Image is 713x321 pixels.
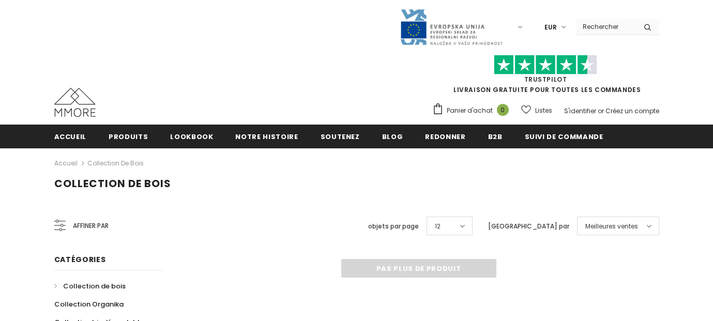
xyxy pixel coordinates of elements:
span: EUR [544,22,557,33]
span: Notre histoire [235,132,298,142]
a: Produits [109,125,148,148]
a: Notre histoire [235,125,298,148]
span: Produits [109,132,148,142]
a: Panier d'achat 0 [432,103,514,118]
a: Collection de bois [87,159,144,167]
a: TrustPilot [524,75,567,84]
a: Créez un compte [605,106,659,115]
span: Collection de bois [54,176,171,191]
span: 12 [435,221,441,232]
span: Collection Organika [54,299,124,309]
span: Listes [535,105,552,116]
span: Meilleures ventes [585,221,638,232]
span: B2B [488,132,503,142]
span: Collection de bois [63,281,126,291]
a: Listes [521,101,552,119]
span: Redonner [425,132,465,142]
a: Collection de bois [54,277,126,295]
a: Collection Organika [54,295,124,313]
span: LIVRAISON GRATUITE POUR TOUTES LES COMMANDES [432,59,659,94]
a: Accueil [54,125,87,148]
a: soutenez [321,125,360,148]
a: Suivi de commande [525,125,603,148]
a: Javni Razpis [400,22,503,31]
a: B2B [488,125,503,148]
a: S'identifier [564,106,596,115]
label: objets par page [368,221,419,232]
span: Blog [382,132,403,142]
span: Accueil [54,132,87,142]
label: [GEOGRAPHIC_DATA] par [488,221,569,232]
a: Redonner [425,125,465,148]
span: Panier d'achat [447,105,493,116]
span: Lookbook [170,132,213,142]
img: Javni Razpis [400,8,503,46]
a: Blog [382,125,403,148]
span: Suivi de commande [525,132,603,142]
a: Accueil [54,157,78,170]
img: Faites confiance aux étoiles pilotes [494,55,597,75]
img: Cas MMORE [54,88,96,117]
span: or [598,106,604,115]
span: 0 [497,104,509,116]
span: Catégories [54,254,106,265]
span: Affiner par [73,220,109,232]
a: Lookbook [170,125,213,148]
input: Search Site [577,19,636,34]
span: soutenez [321,132,360,142]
